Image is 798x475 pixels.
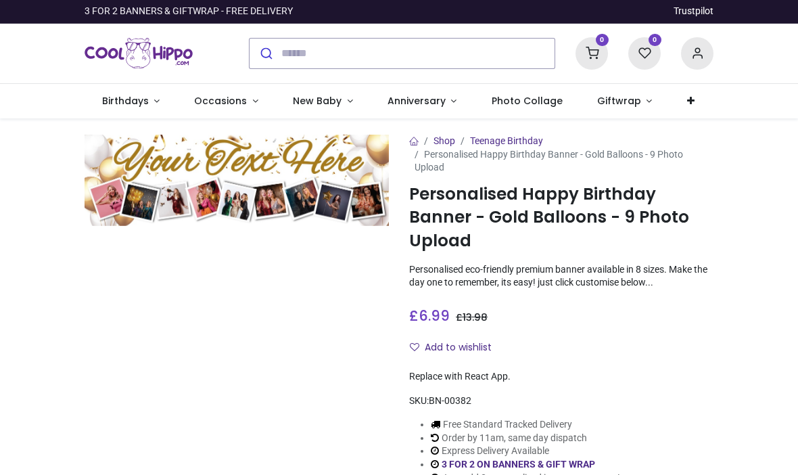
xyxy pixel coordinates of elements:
sup: 0 [649,34,661,47]
a: Logo of Cool Hippo [85,35,193,72]
span: Personalised Happy Birthday Banner - Gold Balloons - 9 Photo Upload [415,149,683,173]
div: 3 FOR 2 BANNERS & GIFTWRAP - FREE DELIVERY [85,5,293,18]
a: Shop [433,135,455,146]
h1: Personalised Happy Birthday Banner - Gold Balloons - 9 Photo Upload [409,183,713,252]
span: Anniversary [388,94,446,108]
a: 3 FOR 2 ON BANNERS & GIFT WRAP [442,459,595,470]
a: New Baby [276,84,371,119]
button: Submit [250,39,281,68]
span: Photo Collage [492,94,563,108]
span: Occasions [194,94,247,108]
a: Teenage Birthday [470,135,543,146]
img: Personalised Happy Birthday Banner - Gold Balloons - 9 Photo Upload [85,135,389,226]
span: 13.98 [463,311,488,324]
span: 6.99 [419,306,450,325]
button: Add to wishlistAdd to wishlist [409,336,503,359]
a: Anniversary [370,84,474,119]
div: SKU: [409,394,713,408]
img: Cool Hippo [85,35,193,72]
a: Giftwrap [580,84,670,119]
a: 0 [576,47,608,58]
span: BN-00382 [429,395,471,406]
span: Giftwrap [597,94,641,108]
a: Trustpilot [674,5,713,18]
span: £ [409,306,450,325]
li: Express Delivery Available [431,445,620,458]
div: Replace with React App. [409,370,713,384]
a: 0 [628,47,661,58]
p: Personalised eco-friendly premium banner available in 8 sizes. Make the day one to remember, its ... [409,263,713,290]
span: £ [456,311,488,324]
span: Birthdays [102,94,149,108]
li: Order by 11am, same day dispatch [431,432,620,445]
i: Add to wishlist [410,342,419,352]
span: New Baby [293,94,342,108]
a: Occasions [177,84,276,119]
li: Free Standard Tracked Delivery [431,418,620,432]
sup: 0 [596,34,609,47]
a: Birthdays [85,84,177,119]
